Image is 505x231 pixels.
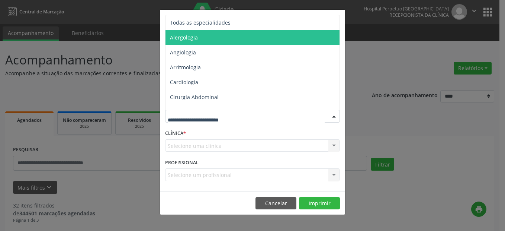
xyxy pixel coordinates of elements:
span: Cirurgia Bariatrica [170,108,216,115]
button: Cancelar [255,197,296,210]
span: Cardiologia [170,79,198,86]
h5: Relatório de agendamentos [165,15,250,25]
span: Arritmologia [170,64,201,71]
label: CLÍNICA [165,128,186,139]
span: Angiologia [170,49,196,56]
label: PROFISSIONAL [165,157,199,168]
span: Cirurgia Abdominal [170,94,219,101]
span: Todas as especialidades [170,19,231,26]
span: Alergologia [170,34,198,41]
button: Imprimir [299,197,340,210]
button: Close [330,10,345,28]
